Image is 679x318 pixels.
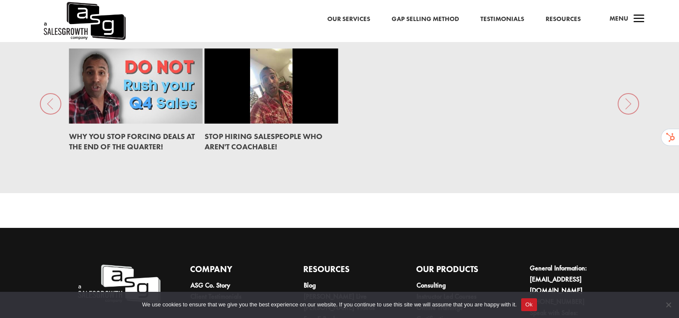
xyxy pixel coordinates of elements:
a: ASG Co. Story [190,281,230,290]
a: [EMAIL_ADDRESS][DOMAIN_NAME] [530,275,582,295]
span: We use cookies to ensure that we give you the best experience on our website. If you continue to ... [142,300,516,309]
li: General Information: [530,263,613,296]
a: Our Services [327,14,370,25]
span: Menu [610,14,628,23]
img: A Sales Growth Company [77,263,160,305]
span: No [664,300,673,309]
a: Testimonials [480,14,524,25]
h4: Company [190,263,274,280]
button: Ok [521,298,537,311]
h4: Resources [303,263,387,280]
a: STOP Hiring Salespeople Who Aren't Coachable! [205,131,323,151]
a: Resources [546,14,581,25]
a: Blog [304,281,316,290]
span: a [631,11,648,28]
a: Consulting [416,281,446,290]
h4: Our Products [416,263,500,280]
a: Why You Stop Forcing Deals at the End of the Quarter! [69,131,195,151]
a: Gap Selling Method [392,14,459,25]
